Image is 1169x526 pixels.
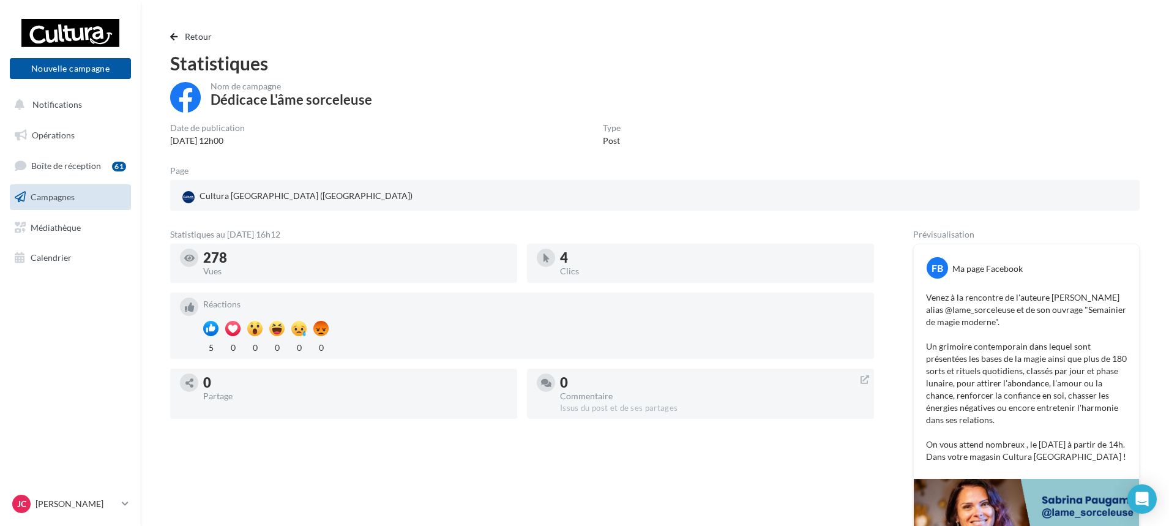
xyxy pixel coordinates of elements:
a: Campagnes [7,184,133,210]
div: Vues [203,267,507,276]
div: Page [170,167,198,175]
button: Notifications [7,92,129,118]
span: Médiathèque [31,222,81,232]
div: Cultura [GEOGRAPHIC_DATA] ([GEOGRAPHIC_DATA]) [180,187,415,206]
div: Type [603,124,621,132]
div: Clics [560,267,864,276]
div: 0 [247,339,263,354]
div: [DATE] 12h00 [170,135,245,147]
div: 0 [269,339,285,354]
div: Statistiques [170,54,1140,72]
div: 0 [203,376,507,389]
span: Retour [185,31,212,42]
a: Médiathèque [7,215,133,241]
div: Partage [203,392,507,400]
div: Dédicace L'âme sorceleuse [211,93,372,107]
div: 0 [225,339,241,354]
button: Retour [170,29,217,44]
a: Opérations [7,122,133,148]
div: 0 [313,339,329,354]
span: Campagnes [31,192,75,202]
div: Commentaire [560,392,864,400]
div: Ma page Facebook [952,263,1023,275]
span: Opérations [32,130,75,140]
a: Calendrier [7,245,133,271]
div: Issus du post et de ses partages [560,403,864,414]
div: 61 [112,162,126,171]
button: Nouvelle campagne [10,58,131,79]
div: Réactions [203,300,864,309]
div: Post [603,135,621,147]
p: [PERSON_NAME] [35,498,117,510]
a: Boîte de réception61 [7,152,133,179]
a: Cultura [GEOGRAPHIC_DATA] ([GEOGRAPHIC_DATA]) [180,187,496,206]
div: Nom de campagne [211,82,372,91]
div: 4 [560,251,864,265]
a: JC [PERSON_NAME] [10,492,131,516]
span: Boîte de réception [31,160,101,171]
div: 5 [203,339,218,354]
div: FB [927,257,948,279]
span: Notifications [32,99,82,110]
div: 0 [560,376,864,389]
span: JC [17,498,26,510]
div: 0 [291,339,307,354]
div: Prévisualisation [913,230,1140,239]
div: Date de publication [170,124,245,132]
span: Calendrier [31,252,72,263]
div: 278 [203,251,507,265]
div: Statistiques au [DATE] 16h12 [170,230,874,239]
div: Open Intercom Messenger [1127,484,1157,514]
p: Venez à la rencontre de l'auteure [PERSON_NAME] alias @lame_sorceleuse et de son ouvrage "Semaini... [926,291,1127,463]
